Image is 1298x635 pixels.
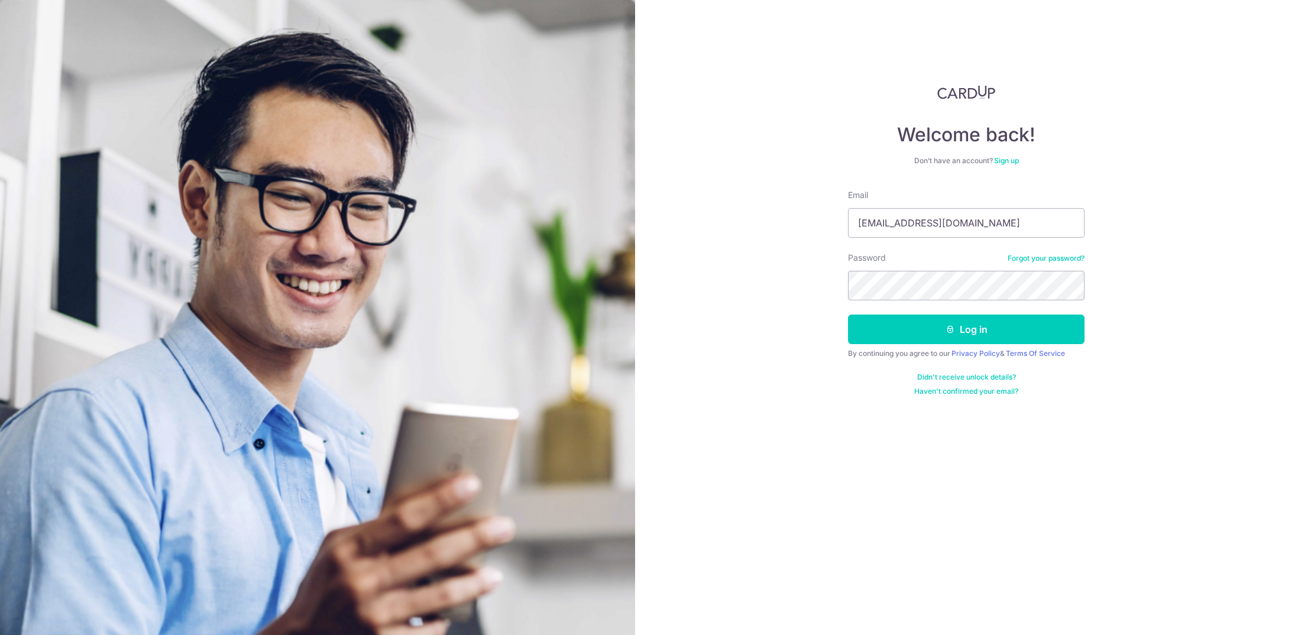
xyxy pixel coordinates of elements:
[937,85,995,99] img: CardUp Logo
[848,315,1085,344] button: Log in
[1008,254,1085,263] a: Forgot your password?
[848,349,1085,358] div: By continuing you agree to our &
[848,123,1085,147] h4: Welcome back!
[1006,349,1065,358] a: Terms Of Service
[994,156,1019,165] a: Sign up
[917,372,1016,382] a: Didn't receive unlock details?
[848,189,868,201] label: Email
[951,349,1000,358] a: Privacy Policy
[848,252,886,264] label: Password
[848,208,1085,238] input: Enter your Email
[914,387,1018,396] a: Haven't confirmed your email?
[848,156,1085,166] div: Don’t have an account?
